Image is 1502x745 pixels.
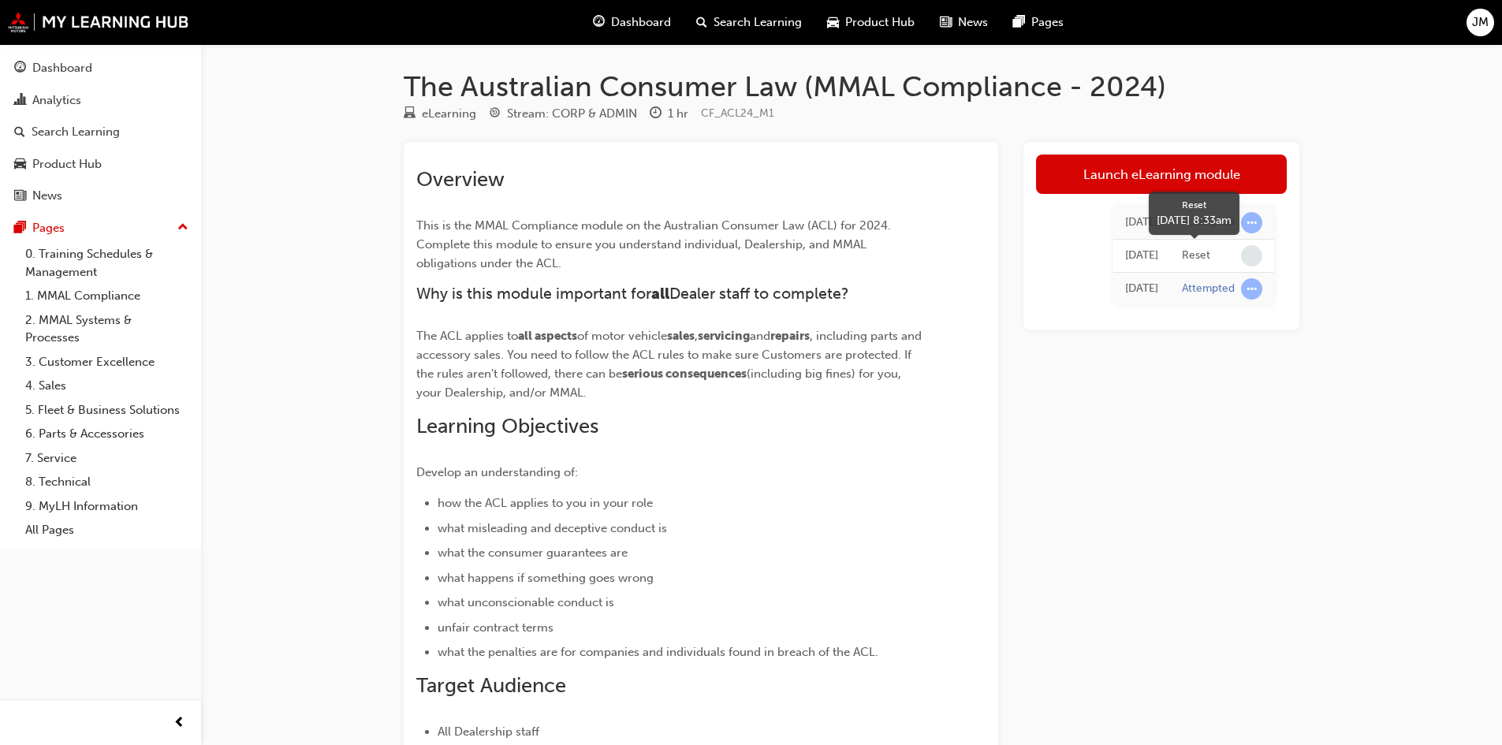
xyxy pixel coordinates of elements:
[684,6,814,39] a: search-iconSearch Learning
[404,104,476,124] div: Type
[6,150,195,179] a: Product Hub
[438,725,539,739] span: All Dealership staff
[714,13,802,32] span: Search Learning
[698,329,750,343] span: servicing
[416,329,518,343] span: The ACL applies to
[14,158,26,172] span: car-icon
[416,167,505,192] span: Overview
[696,13,707,32] span: search-icon
[489,104,637,124] div: Stream
[19,284,195,308] a: 1. MMAL Compliance
[438,496,653,510] span: how the ACL applies to you in your role
[1125,247,1158,265] div: Mon Sep 29 2025 08:33:23 GMT+1000 (Australian Eastern Standard Time)
[6,181,195,210] a: News
[19,518,195,542] a: All Pages
[1013,13,1025,32] span: pages-icon
[1157,212,1232,229] div: [DATE] 8:33am
[770,329,810,343] span: repairs
[6,54,195,83] a: Dashboard
[507,105,637,123] div: Stream: CORP & ADMIN
[1182,281,1235,296] div: Attempted
[814,6,927,39] a: car-iconProduct Hub
[577,329,667,343] span: of motor vehicle
[6,86,195,115] a: Analytics
[438,571,654,585] span: what happens if something goes wrong
[8,12,189,32] img: mmal
[927,6,1001,39] a: news-iconNews
[1001,6,1076,39] a: pages-iconPages
[14,125,25,140] span: search-icon
[32,155,102,173] div: Product Hub
[438,595,614,609] span: what unconscionable conduct is
[438,645,878,659] span: what the penalties are for companies and individuals found in breach of the ACL.
[416,218,894,270] span: This is the MMAL Compliance module on the Australian Consumer Law (ACL) for 2024. Complete this m...
[695,329,698,343] span: ,
[611,13,671,32] span: Dashboard
[651,285,669,303] span: all
[19,422,195,446] a: 6. Parts & Accessories
[958,13,988,32] span: News
[14,189,26,203] span: news-icon
[416,673,566,698] span: Target Audience
[580,6,684,39] a: guage-iconDashboard
[701,106,774,120] span: Learning resource code
[19,470,195,494] a: 8. Technical
[14,61,26,76] span: guage-icon
[416,285,651,303] span: Why is this module important for
[19,398,195,423] a: 5. Fleet & Business Solutions
[14,94,26,108] span: chart-icon
[6,117,195,147] a: Search Learning
[438,546,628,560] span: what the consumer guarantees are
[32,123,120,141] div: Search Learning
[845,13,915,32] span: Product Hub
[416,465,578,479] span: Develop an understanding of:
[1241,212,1262,233] span: learningRecordVerb_ATTEMPT-icon
[19,374,195,398] a: 4. Sales
[650,104,688,124] div: Duration
[1036,155,1287,194] a: Launch eLearning module
[1125,214,1158,232] div: Mon Sep 29 2025 08:33:24 GMT+1000 (Australian Eastern Standard Time)
[1125,280,1158,298] div: Wed Sep 24 2025 12:39:32 GMT+1000 (Australian Eastern Standard Time)
[19,494,195,519] a: 9. MyLH Information
[19,242,195,284] a: 0. Training Schedules & Management
[173,713,185,733] span: prev-icon
[1472,13,1489,32] span: JM
[489,107,501,121] span: target-icon
[940,13,952,32] span: news-icon
[19,446,195,471] a: 7. Service
[667,329,695,343] span: sales
[32,59,92,77] div: Dashboard
[404,107,416,121] span: learningResourceType_ELEARNING-icon
[32,219,65,237] div: Pages
[416,329,925,381] span: , including parts and accessory sales. You need to follow the ACL rules to make sure Customers ar...
[1241,245,1262,266] span: learningRecordVerb_NONE-icon
[518,329,577,343] span: all aspects
[422,105,476,123] div: eLearning
[438,620,553,635] span: unfair contract terms
[19,308,195,350] a: 2. MMAL Systems & Processes
[1031,13,1064,32] span: Pages
[416,414,598,438] span: Learning Objectives
[1467,9,1494,36] button: JM
[650,107,662,121] span: clock-icon
[404,69,1299,104] h1: The Australian Consumer Law (MMAL Compliance - 2024)
[32,187,62,205] div: News
[6,50,195,214] button: DashboardAnalyticsSearch LearningProduct HubNews
[438,521,667,535] span: what misleading and deceptive conduct is
[6,214,195,243] button: Pages
[19,350,195,374] a: 3. Customer Excellence
[177,218,188,238] span: up-icon
[1157,198,1232,212] div: Reset
[668,105,688,123] div: 1 hr
[622,367,747,381] span: serious consequences
[1241,278,1262,300] span: learningRecordVerb_ATTEMPT-icon
[827,13,839,32] span: car-icon
[32,91,81,110] div: Analytics
[593,13,605,32] span: guage-icon
[669,285,849,303] span: Dealer staff to complete?
[14,222,26,236] span: pages-icon
[1182,248,1210,263] div: Reset
[750,329,770,343] span: and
